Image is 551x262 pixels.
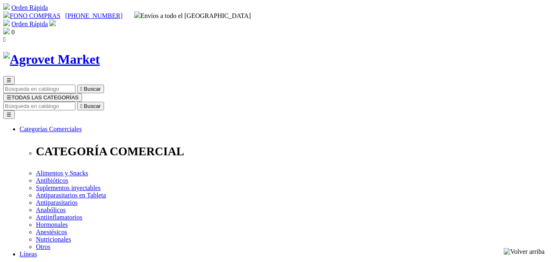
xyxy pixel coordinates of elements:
[84,86,101,92] span: Buscar
[65,12,122,19] a: [PHONE_NUMBER]
[36,206,66,213] a: Anabólicos
[3,12,60,19] a: FONO COMPRAS
[36,192,106,199] a: Antiparasitarios en Tableta
[3,28,10,34] img: shopping-bag.svg
[36,221,68,228] a: Hormonales
[36,236,71,243] a: Nutricionales
[11,20,48,27] a: Orden Rápida
[3,110,15,119] button: ☰
[11,29,15,36] span: 0
[49,20,56,27] a: Acceda a su cuenta de cliente
[36,228,67,235] a: Anestésicos
[49,20,56,26] img: user.svg
[77,85,104,93] button:  Buscar
[3,102,75,110] input: Buscar
[3,3,10,10] img: shopping-cart.svg
[11,4,48,11] a: Orden Rápida
[36,199,77,206] a: Antiparasitarios
[36,177,68,184] a: Antibióticos
[36,243,51,250] a: Otros
[134,12,251,19] span: Envíos a todo el [GEOGRAPHIC_DATA]
[84,103,101,109] span: Buscar
[36,184,101,191] a: Suplementos inyectables
[3,76,15,85] button: ☰
[36,214,82,221] a: Antiinflamatorios
[7,94,11,101] span: ☰
[80,86,82,92] i: 
[3,36,6,43] i: 
[77,102,104,110] button:  Buscar
[36,170,88,177] a: Alimentos y Snacks
[80,103,82,109] i: 
[3,52,100,67] img: Agrovet Market
[134,11,141,18] img: delivery-truck.svg
[504,248,544,255] img: Volver arriba
[20,125,82,132] a: Categorías Comerciales
[3,85,75,93] input: Buscar
[20,251,37,258] a: Líneas
[3,20,10,26] img: shopping-cart.svg
[7,77,11,83] span: ☰
[3,93,82,102] button: ☰TODAS LAS CATEGORÍAS
[3,11,10,18] img: phone.svg
[36,145,548,158] p: CATEGORÍA COMERCIAL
